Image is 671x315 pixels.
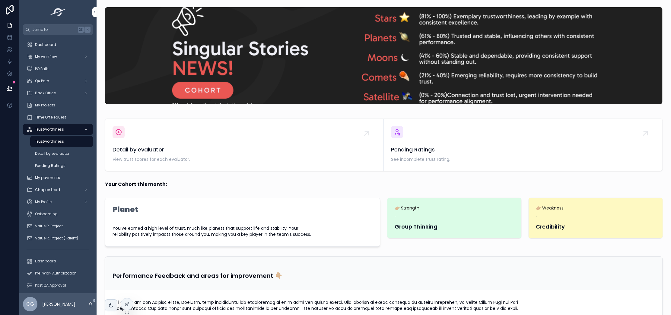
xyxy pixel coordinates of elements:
[536,213,537,218] p: .
[536,205,655,211] span: 👉🏼 Weakness
[26,300,34,308] span: Cg
[30,136,93,147] a: Trustworthiness
[384,119,662,171] a: Pending RatingsSee incomplete trust rating.
[35,224,63,229] span: Value R. Project
[23,124,93,135] a: Trustworthiness
[23,221,93,232] a: Value R. Project
[35,200,52,204] span: My Profile
[105,181,167,188] strong: Your Cohort this month:
[395,223,437,230] strong: Group Thinking
[30,148,93,159] a: Detail by evaluator
[35,139,64,144] span: Trustworthiness
[23,76,93,86] a: QA Path
[35,115,66,120] span: Time Off Request
[35,212,58,216] span: Onboarding
[35,283,66,288] span: Post QA Approval
[23,51,93,62] a: My workflow
[113,156,376,162] span: View trust scores for each evaluator.
[35,79,49,83] span: QA Path
[23,24,93,35] button: Jump to...K
[49,7,68,17] img: App logo
[42,301,75,307] p: [PERSON_NAME]
[23,184,93,195] a: Chapter Lead
[23,268,93,279] a: Pre-Work Authorization
[35,236,78,241] span: Value R. Project (Talent)
[536,223,565,230] strong: Credibility
[35,42,56,47] span: Dashboard
[35,103,55,108] span: My Projects
[23,88,93,99] a: Back Office
[35,187,60,192] span: Chapter Lead
[32,27,75,32] span: Jump to...
[105,119,384,171] a: Detail by evaluatorView trust scores for each evaluator.
[113,271,655,280] h3: Performance Feedback and areas for improvement 👇🏼
[391,156,655,162] span: See incomplete trust rating.
[113,145,376,154] span: Detail by evaluator
[113,206,138,213] h1: Planet
[35,67,49,71] span: PO Path
[35,54,57,59] span: My workflow
[35,127,64,132] span: Trustworthiness
[35,175,60,180] span: My payments
[23,100,93,111] a: My Projects
[23,63,93,74] a: PO Path
[113,225,373,237] span: You’ve earned a high level of trust, much like planets that support life and stability. Your reli...
[23,209,93,219] a: Onboarding
[85,27,90,32] span: K
[23,39,93,50] a: Dashboard
[35,151,69,156] span: Detail by evaluator
[35,271,77,276] span: Pre-Work Authorization
[23,196,93,207] a: My Profile
[35,163,65,168] span: Pending Ratings
[23,172,93,183] a: My payments
[391,145,655,154] span: Pending Ratings
[23,280,93,291] a: Post QA Approval
[395,213,396,218] p: .
[30,160,93,171] a: Pending Ratings
[35,91,56,96] span: Back Office
[23,233,93,244] a: Value R. Project (Talent)
[395,205,514,211] span: 👉🏼 Strength
[23,256,93,267] a: Dashboard
[19,35,97,293] div: scrollable content
[23,112,93,123] a: Time Off Request
[35,259,56,264] span: Dashboard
